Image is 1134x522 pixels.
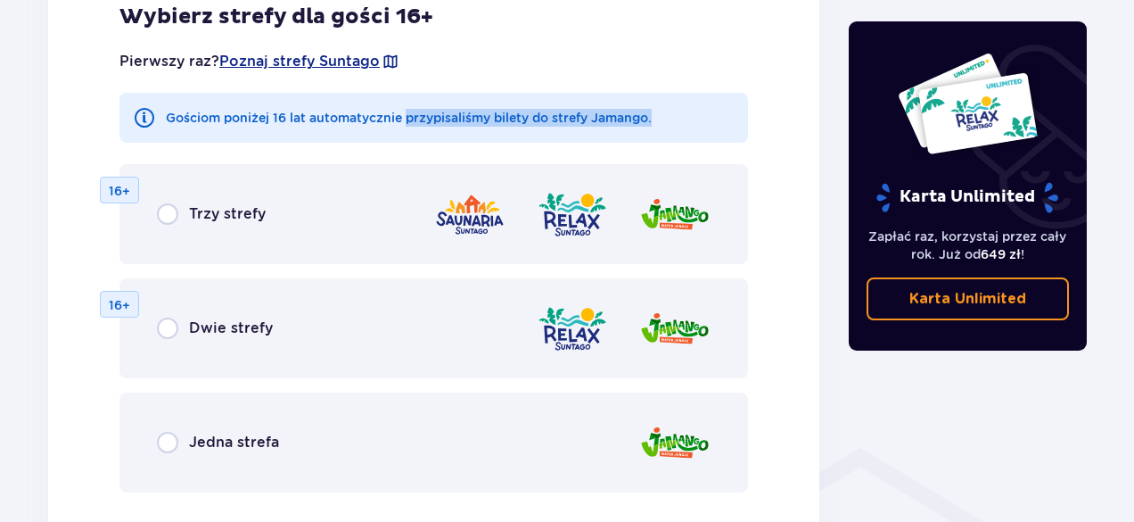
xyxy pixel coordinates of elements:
p: Trzy strefy [189,204,266,224]
p: Zapłać raz, korzystaj przez cały rok. Już od ! [867,228,1070,263]
p: Gościom poniżej 16 lat automatycznie przypisaliśmy bilety do strefy Jamango. [166,109,652,127]
img: zone logo [434,189,505,240]
span: 649 zł [981,247,1021,261]
p: 16+ [109,296,130,314]
p: Pierwszy raz? [119,52,399,71]
img: zone logo [537,303,608,354]
p: Karta Unlimited [909,289,1026,309]
p: Dwie strefy [189,319,273,338]
img: zone logo [639,189,711,240]
img: zone logo [639,418,711,468]
p: Wybierz strefy dla gości 16+ [119,4,748,30]
img: zone logo [537,189,608,240]
a: Karta Unlimited [867,278,1070,320]
p: Karta Unlimited [875,182,1060,213]
p: 16+ [109,182,130,200]
a: Poznaj strefy Suntago [219,52,380,71]
p: Jedna strefa [189,433,279,452]
img: zone logo [639,303,711,354]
